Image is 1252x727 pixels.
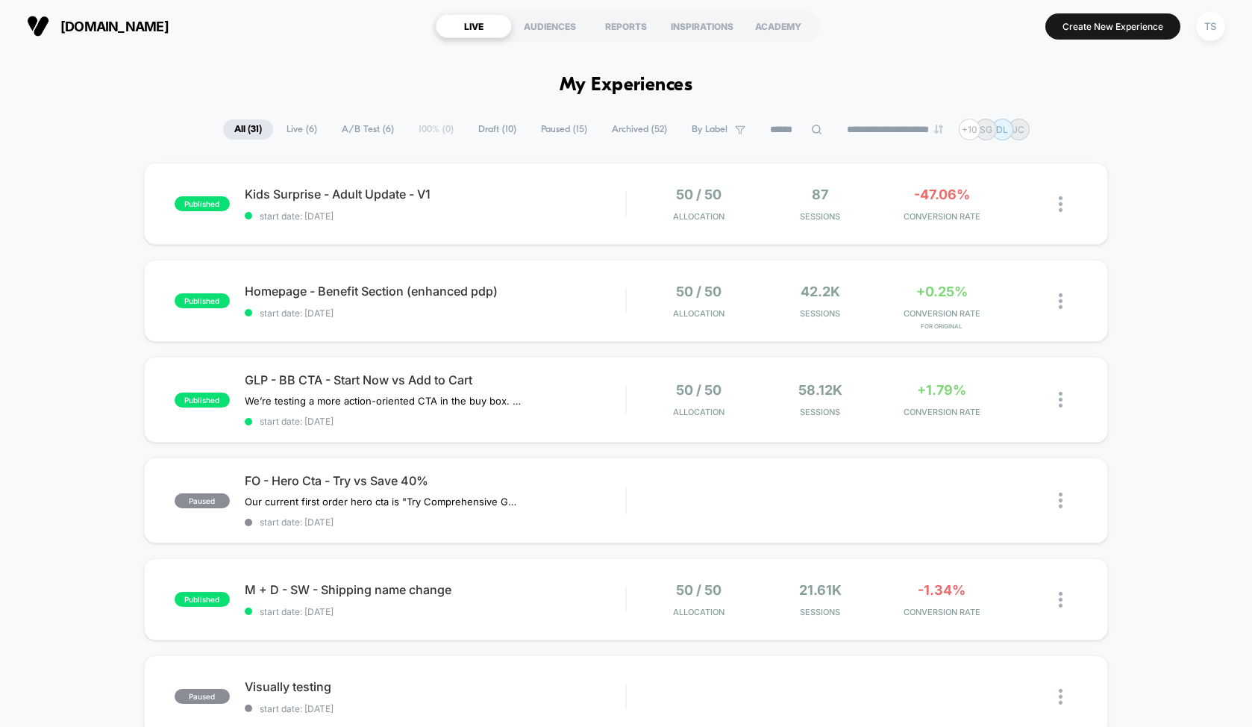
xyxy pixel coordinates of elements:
[916,284,968,299] span: +0.25%
[1192,11,1230,42] button: TS
[245,372,625,387] span: GLP - BB CTA - Start Now vs Add to Cart
[331,119,405,140] span: A/B Test ( 6 )
[245,582,625,597] span: M + D - SW - Shipping name change
[1059,196,1062,212] img: close
[676,187,722,202] span: 50 / 50
[885,211,999,222] span: CONVERSION RATE
[798,382,842,398] span: 58.12k
[175,393,230,408] span: published
[1196,12,1225,41] div: TS
[467,119,528,140] span: Draft ( 10 )
[934,125,943,134] img: end
[1059,689,1062,705] img: close
[60,19,169,34] span: [DOMAIN_NAME]
[740,14,816,38] div: ACADEMY
[175,196,230,211] span: published
[763,211,877,222] span: Sessions
[175,493,230,508] span: paused
[588,14,664,38] div: REPORTS
[763,308,877,319] span: Sessions
[245,679,625,694] span: Visually testing
[601,119,678,140] span: Archived ( 52 )
[885,322,999,330] span: for Original
[673,407,724,417] span: Allocation
[512,14,588,38] div: AUDIENCES
[801,284,840,299] span: 42.2k
[245,308,625,319] span: start date: [DATE]
[799,582,842,598] span: 21.61k
[673,211,724,222] span: Allocation
[1045,13,1180,40] button: Create New Experience
[980,124,992,135] p: SG
[245,395,522,407] span: We’re testing a more action-oriented CTA in the buy box. The current button reads “Start Now.” We...
[676,382,722,398] span: 50 / 50
[676,582,722,598] span: 50 / 50
[245,187,625,202] span: Kids Surprise - Adult Update - V1
[245,606,625,617] span: start date: [DATE]
[245,473,625,488] span: FO - Hero Cta - Try vs Save 40%
[673,607,724,617] span: Allocation
[560,75,693,96] h1: My Experiences
[692,124,727,135] span: By Label
[676,284,722,299] span: 50 / 50
[763,607,877,617] span: Sessions
[1059,493,1062,508] img: close
[1059,293,1062,309] img: close
[763,407,877,417] span: Sessions
[959,119,980,140] div: + 10
[664,14,740,38] div: INSPIRATIONS
[673,308,724,319] span: Allocation
[885,308,999,319] span: CONVERSION RATE
[812,187,828,202] span: 87
[885,607,999,617] span: CONVERSION RATE
[1059,592,1062,608] img: close
[1059,392,1062,408] img: close
[175,592,230,607] span: published
[530,119,598,140] span: Paused ( 15 )
[914,187,970,202] span: -47.06%
[245,496,522,508] span: Our current first order hero cta is "Try Comprehensive Gummies". We are testing it against "Save ...
[245,416,625,427] span: start date: [DATE]
[1012,124,1024,135] p: JC
[22,14,173,38] button: [DOMAIN_NAME]
[275,119,328,140] span: Live ( 6 )
[245,703,625,714] span: start date: [DATE]
[245,284,625,299] span: Homepage - Benefit Section (enhanced pdp)
[245,517,625,528] span: start date: [DATE]
[885,407,999,417] span: CONVERSION RATE
[245,210,625,222] span: start date: [DATE]
[175,293,230,308] span: published
[175,689,230,704] span: paused
[918,582,965,598] span: -1.34%
[996,124,1008,135] p: DL
[917,382,966,398] span: +1.79%
[436,14,512,38] div: LIVE
[223,119,273,140] span: All ( 31 )
[27,15,49,37] img: Visually logo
